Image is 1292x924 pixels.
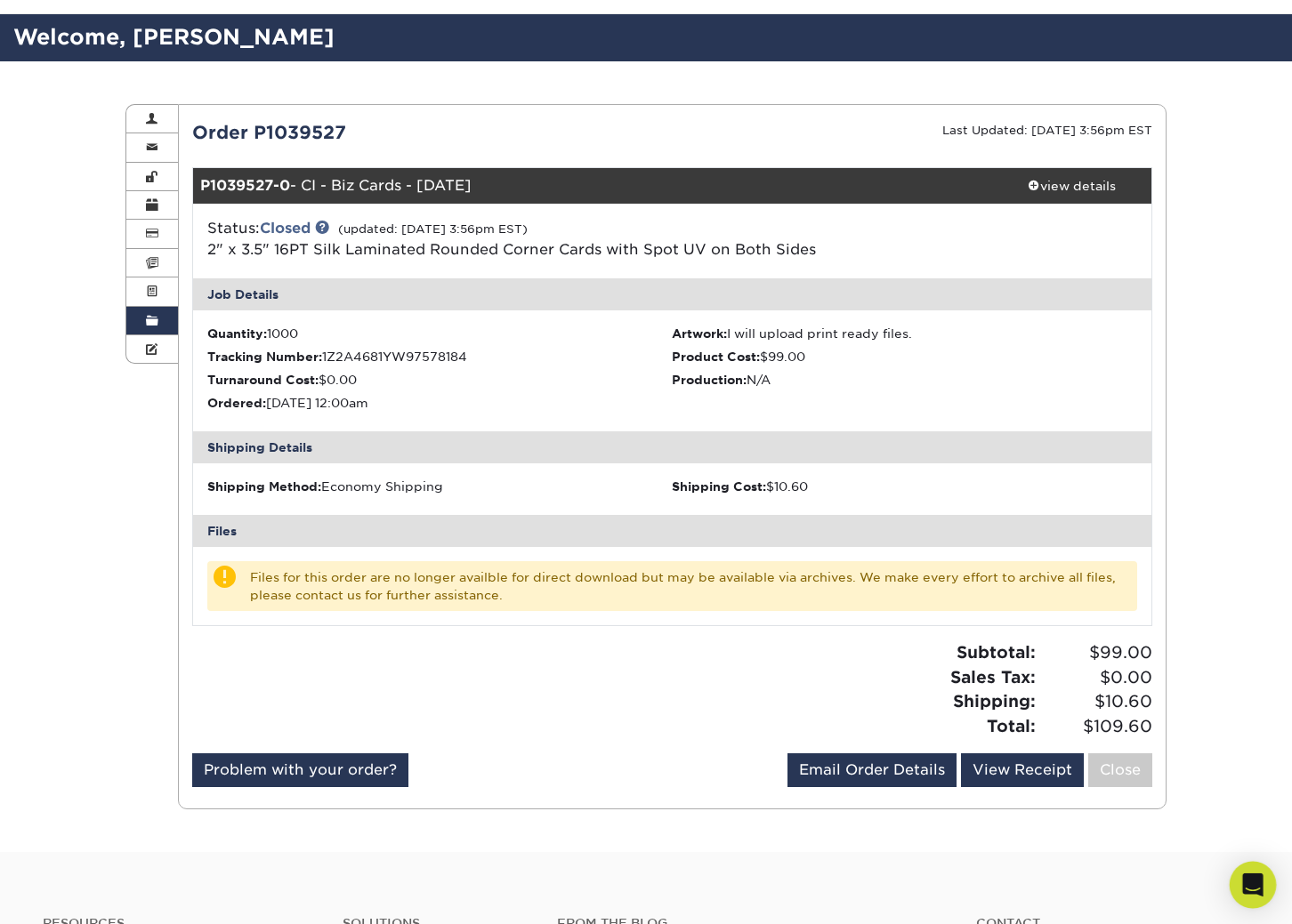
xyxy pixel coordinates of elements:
[207,479,321,494] strong: Shipping Method:
[987,716,1036,735] strong: Total:
[1041,665,1152,690] span: $0.00
[672,325,1137,342] li: I will upload print ready files.
[192,753,408,787] a: Problem with your order?
[953,691,1036,711] strong: Shipping:
[338,222,528,236] small: (updated: [DATE] 3:56pm EST)
[672,479,766,494] strong: Shipping Cost:
[1041,714,1152,739] span: $109.60
[193,431,1152,463] div: Shipping Details
[194,218,832,261] div: Status:
[1041,640,1152,665] span: $99.00
[207,371,673,389] li: $0.00
[950,667,1036,687] strong: Sales Tax:
[672,326,727,341] strong: Artwork:
[207,241,816,258] span: 2" x 3.5" 16PT Silk Laminated Rounded Corner Cards with Spot UV on Both Sides
[207,561,1138,611] div: Files for this order are no longer availble for direct download but may be available via archives...
[207,326,267,341] strong: Quantity:
[207,325,673,342] li: 1000
[672,373,747,387] strong: Production:
[1041,689,1152,714] span: $10.60
[942,124,1152,137] small: Last Updated: [DATE] 3:56pm EST
[672,478,1137,495] div: $10.60
[207,394,673,412] li: [DATE] 12:00am
[961,753,1084,787] a: View Receipt
[672,350,760,364] strong: Product Cost:
[991,177,1151,195] div: view details
[207,373,319,387] strong: Turnaround Cost:
[957,642,1036,662] strong: Subtotal:
[207,396,266,410] strong: Ordered:
[179,119,673,146] div: Order P1039527
[991,168,1151,204] a: view details
[1230,862,1277,909] div: Open Intercom Messenger
[1088,753,1152,787] a: Close
[207,478,673,495] div: Economy Shipping
[322,350,467,364] span: 1Z2A4681YW97578184
[260,220,311,237] a: Closed
[672,371,1137,389] li: N/A
[193,168,992,204] div: - CI - Biz Cards - [DATE]
[787,753,957,787] a: Email Order Details
[200,177,290,194] strong: P1039527-0
[207,350,322,364] strong: Tracking Number:
[672,348,1137,366] li: $99.00
[193,515,1152,547] div: Files
[193,278,1152,310] div: Job Details
[4,870,151,918] iframe: Google Customer Reviews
